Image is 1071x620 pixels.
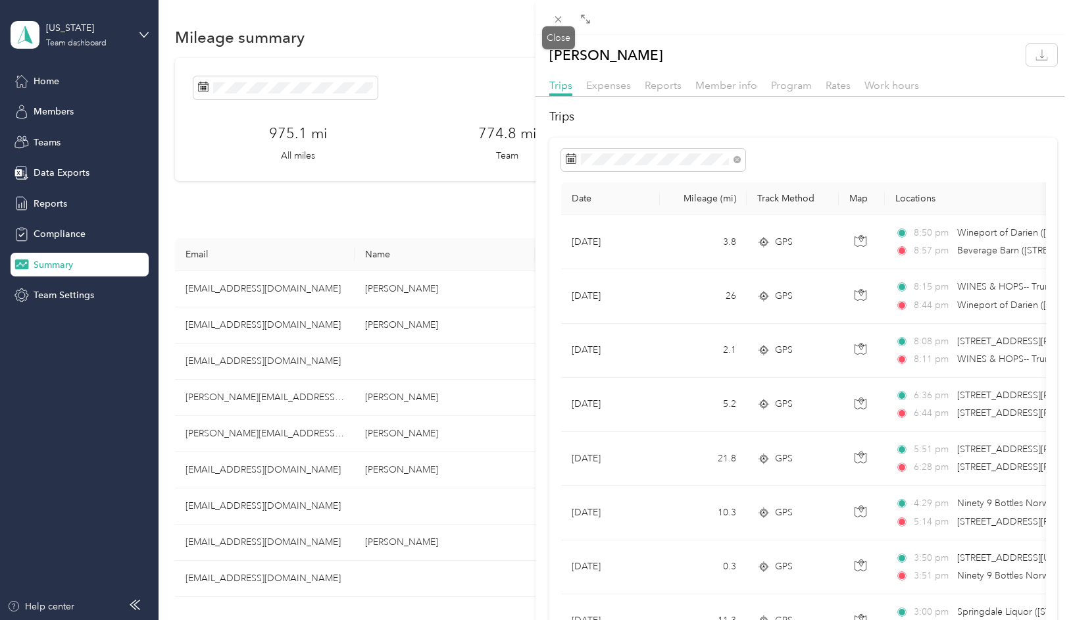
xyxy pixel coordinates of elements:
span: 8:50 pm [914,226,951,240]
span: Program [771,79,812,91]
span: Expenses [586,79,631,91]
span: 8:15 pm [914,280,951,294]
td: 5.2 [660,378,747,432]
td: [DATE] [561,378,660,432]
span: GPS [775,452,793,466]
span: Work hours [864,79,919,91]
span: 3:51 pm [914,569,951,583]
span: 4:29 pm [914,496,951,511]
th: Mileage (mi) [660,182,747,215]
td: 0.3 [660,540,747,594]
th: Track Method [747,182,839,215]
td: 21.8 [660,432,747,486]
span: Reports [645,79,682,91]
td: 10.3 [660,486,747,540]
td: 2.1 [660,324,747,378]
td: 3.8 [660,215,747,269]
span: GPS [775,559,793,574]
th: Date [561,182,660,215]
td: 26 [660,269,747,323]
span: 5:14 pm [914,515,951,529]
td: [DATE] [561,486,660,540]
th: Map [839,182,885,215]
span: GPS [775,505,793,520]
p: [PERSON_NAME] [549,44,663,66]
span: Trips [549,79,572,91]
span: 5:51 pm [914,442,951,457]
span: 6:28 pm [914,460,951,475]
span: 8:44 pm [914,298,951,313]
span: 3:00 pm [914,605,951,619]
span: GPS [775,235,793,249]
div: Close [542,26,575,49]
iframe: Everlance-gr Chat Button Frame [997,546,1071,620]
span: Rates [826,79,851,91]
span: 8:08 pm [914,334,951,349]
span: GPS [775,289,793,303]
span: 8:57 pm [914,244,951,258]
span: GPS [775,343,793,357]
span: 3:50 pm [914,551,951,565]
td: [DATE] [561,215,660,269]
td: [DATE] [561,540,660,594]
td: [DATE] [561,269,660,323]
h2: Trips [549,108,1057,126]
td: [DATE] [561,324,660,378]
span: 6:44 pm [914,406,951,421]
td: [DATE] [561,432,660,486]
span: 8:11 pm [914,352,951,367]
span: Member info [695,79,757,91]
span: 6:36 pm [914,388,951,403]
span: GPS [775,397,793,411]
